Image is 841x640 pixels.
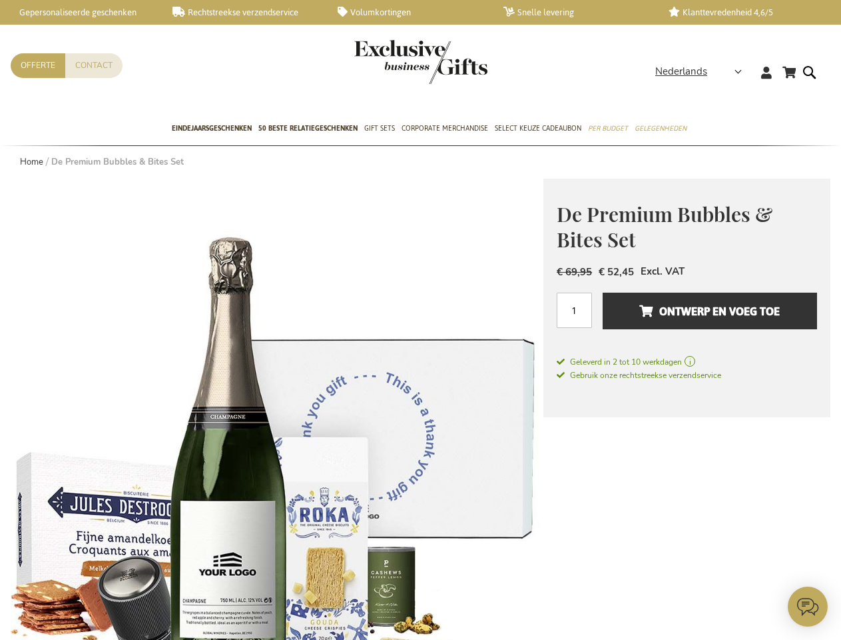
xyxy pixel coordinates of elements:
span: € 52,45 [599,265,634,279]
strong: De Premium Bubbles & Bites Set [51,156,184,168]
span: Gift Sets [364,121,395,135]
span: Gebruik onze rechtstreekse verzendservice [557,370,721,381]
span: Gelegenheden [635,121,687,135]
span: Per Budget [588,121,628,135]
span: Select Keuze Cadeaubon [495,121,581,135]
input: Aantal [557,293,592,328]
a: Contact [65,53,123,78]
a: store logo [354,40,421,84]
span: Ontwerp en voeg toe [639,301,780,322]
span: Nederlands [655,64,707,79]
img: Exclusive Business gifts logo [354,40,487,84]
a: Gepersonaliseerde geschenken [7,7,151,18]
a: Geleverd in 2 tot 10 werkdagen [557,356,817,368]
button: Ontwerp en voeg toe [603,293,817,329]
a: Volumkortingen [338,7,482,18]
div: Nederlands [655,64,750,79]
a: Klanttevredenheid 4,6/5 [669,7,813,18]
span: Eindejaarsgeschenken [172,121,252,135]
iframe: belco-activator-frame [788,587,828,627]
span: 50 beste relatiegeschenken [258,121,358,135]
a: Gebruik onze rechtstreekse verzendservice [557,368,721,381]
span: € 69,95 [557,265,592,279]
a: Rechtstreekse verzendservice [172,7,317,18]
a: Home [20,156,43,168]
span: Corporate Merchandise [402,121,488,135]
span: De Premium Bubbles & Bites Set [557,201,772,253]
span: Excl. VAT [641,265,685,278]
a: Snelle levering [503,7,648,18]
iframe: belco-channels-frame [695,453,828,587]
a: Offerte [11,53,65,78]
